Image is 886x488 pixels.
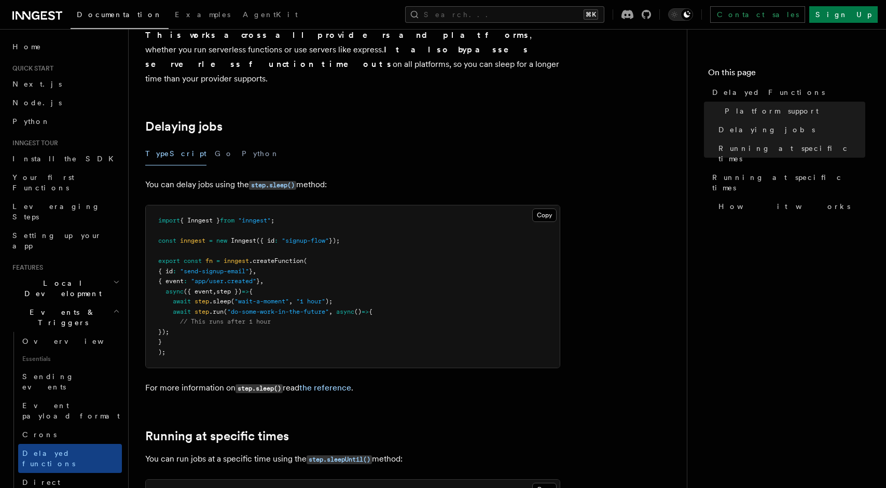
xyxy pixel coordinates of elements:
[714,197,865,216] a: How it works
[708,66,865,83] h4: On this page
[329,237,340,244] span: });
[236,384,283,393] code: step.sleep()
[307,455,372,464] code: step.sleepUntil()
[668,8,693,21] button: Toggle dark mode
[18,425,122,444] a: Crons
[173,268,176,275] span: :
[180,237,205,244] span: inngest
[260,277,264,285] span: ,
[231,237,256,244] span: Inngest
[158,277,184,285] span: { event
[325,298,333,305] span: );
[12,231,102,250] span: Setting up your app
[158,338,162,345] span: }
[362,308,369,315] span: =>
[145,452,560,467] p: You can run jobs at a specific time using the method:
[718,201,850,212] span: How it works
[725,106,819,116] span: Platform support
[307,454,372,464] a: step.sleepUntil()
[145,119,223,134] a: Delaying jobs
[220,217,234,224] span: from
[18,444,122,473] a: Delayed functions
[145,28,560,86] p: , whether you run serverless functions or use servers like express. on all platforms, so you can ...
[184,277,187,285] span: :
[180,217,220,224] span: { Inngest }
[227,308,329,315] span: "do-some-work-in-the-future"
[710,6,805,23] a: Contact sales
[169,3,237,28] a: Examples
[274,237,278,244] span: :
[718,143,865,164] span: Running at specific times
[712,172,865,193] span: Running at specific times
[22,430,57,439] span: Crons
[145,429,289,443] a: Running at specific times
[369,308,372,315] span: {
[708,168,865,197] a: Running at specific times
[714,139,865,168] a: Running at specific times
[12,155,120,163] span: Install the SDK
[242,288,249,295] span: =>
[8,197,122,226] a: Leveraging Steps
[71,3,169,29] a: Documentation
[8,263,43,272] span: Features
[18,367,122,396] a: Sending events
[289,298,293,305] span: ,
[249,181,296,190] code: step.sleep()
[8,226,122,255] a: Setting up your app
[213,288,216,295] span: ,
[256,277,260,285] span: }
[271,217,274,224] span: ;
[8,274,122,303] button: Local Development
[158,237,176,244] span: const
[714,120,865,139] a: Delaying jobs
[184,288,213,295] span: ({ event
[77,10,162,19] span: Documentation
[809,6,878,23] a: Sign Up
[8,37,122,56] a: Home
[158,328,169,336] span: });
[249,288,253,295] span: {
[303,257,307,264] span: (
[12,173,74,192] span: Your first Functions
[721,102,865,120] a: Platform support
[175,10,230,19] span: Examples
[718,124,815,135] span: Delaying jobs
[173,308,191,315] span: await
[8,307,113,328] span: Events & Triggers
[180,268,249,275] span: "send-signup-email"
[243,10,298,19] span: AgentKit
[209,237,213,244] span: =
[8,112,122,131] a: Python
[8,64,53,73] span: Quick start
[12,41,41,52] span: Home
[12,99,62,107] span: Node.js
[158,257,180,264] span: export
[195,308,209,315] span: step
[195,298,209,305] span: step
[180,318,271,325] span: // This runs after 1 hour
[296,298,325,305] span: "1 hour"
[216,237,227,244] span: new
[205,257,213,264] span: fn
[165,288,184,295] span: async
[8,93,122,112] a: Node.js
[249,268,253,275] span: }
[238,217,271,224] span: "inngest"
[8,303,122,332] button: Events & Triggers
[237,3,304,28] a: AgentKit
[216,288,242,295] span: step })
[253,268,256,275] span: ,
[532,208,557,222] button: Copy
[224,308,227,315] span: (
[584,9,598,20] kbd: ⌘K
[173,298,191,305] span: await
[12,202,100,221] span: Leveraging Steps
[18,396,122,425] a: Event payload format
[708,83,865,102] a: Delayed Functions
[8,139,58,147] span: Inngest tour
[145,177,560,192] p: You can delay jobs using the method:
[329,308,333,315] span: ,
[209,308,224,315] span: .run
[216,257,220,264] span: =
[8,168,122,197] a: Your first Functions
